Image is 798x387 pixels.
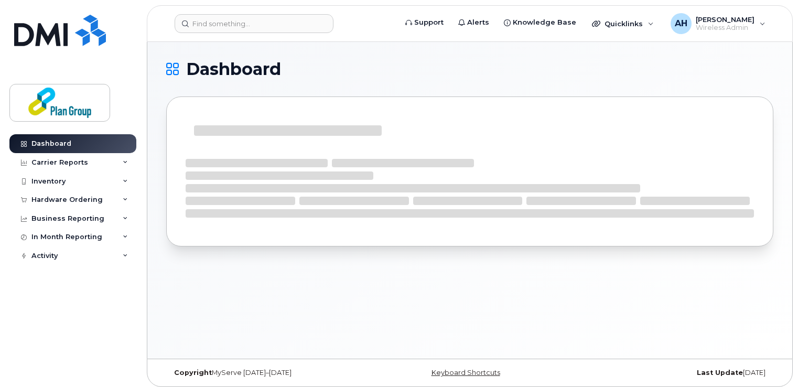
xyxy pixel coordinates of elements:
span: Dashboard [186,61,281,77]
strong: Last Update [697,369,743,377]
div: MyServe [DATE]–[DATE] [166,369,369,377]
div: [DATE] [571,369,773,377]
a: Keyboard Shortcuts [432,369,500,377]
strong: Copyright [174,369,212,377]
